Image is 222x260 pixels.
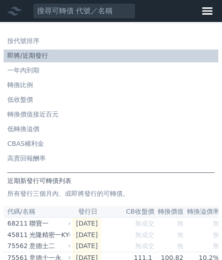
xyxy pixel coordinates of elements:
li: 低收盤價 [4,95,218,105]
th: 發行日 [72,206,101,218]
div: 68211 [7,218,27,229]
div: 聯寶一 [29,218,69,229]
li: CBAS權利金 [4,139,218,149]
th: 轉換價值 [154,206,184,218]
span: 無 [213,242,219,249]
span: 無成交 [135,220,154,227]
div: 光隆精密一KY [29,229,69,241]
th: 轉換溢價率 [184,206,219,218]
li: 一年內到期 [4,66,218,75]
span: 無 [177,220,184,227]
span: 無成交 [135,231,154,238]
span: 無 [177,231,184,238]
span: 無 [213,220,219,227]
div: 45811 [7,229,27,241]
a: 按代號排序 [4,35,218,48]
li: 低轉換溢價 [4,125,218,134]
input: 搜尋可轉債 代號／名稱 [33,3,135,19]
div: 意德士二 [29,240,69,252]
span: 無 [177,242,184,249]
p: 所有發行三個月內、或即將發行的可轉債。 [7,189,215,199]
a: 高賣回報酬率 [4,152,218,165]
span: 無成交 [135,242,154,249]
td: [DATE] [72,240,101,252]
a: 低收盤價 [4,94,218,106]
a: 轉換價值接近百元 [4,108,218,121]
td: [DATE] [72,217,101,229]
a: 低轉換溢價 [4,123,218,136]
li: 轉換價值接近百元 [4,110,218,119]
th: CB收盤價 [101,206,154,218]
li: 高賣回報酬率 [4,154,218,163]
td: [DATE] [72,229,101,241]
li: 按代號排序 [4,37,218,46]
th: 代碼/名稱 [4,206,72,218]
a: 即將/近期發行 [4,50,218,62]
li: 轉換比例 [4,81,218,90]
a: CBAS權利金 [4,138,218,150]
h1: 近期新發行可轉債列表 [7,177,215,186]
a: 一年內到期 [4,64,218,77]
li: 即將/近期發行 [4,51,218,61]
a: 轉換比例 [4,79,218,92]
span: 無 [213,231,219,238]
div: 75562 [7,240,27,252]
